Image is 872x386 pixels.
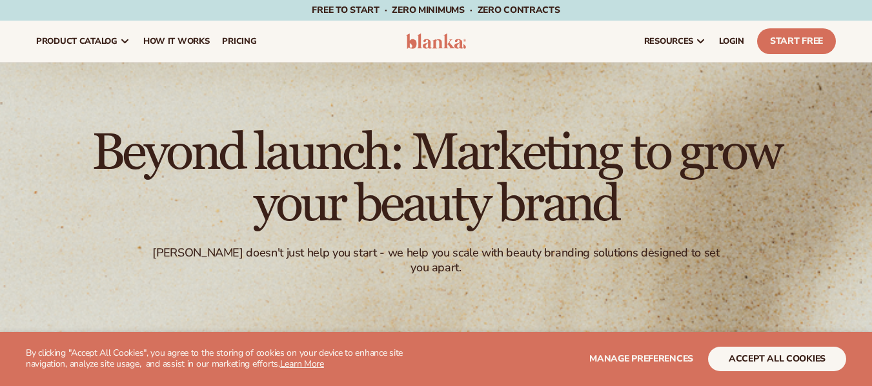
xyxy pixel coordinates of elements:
button: accept all cookies [708,347,846,371]
p: By clicking "Accept All Cookies", you agree to the storing of cookies on your device to enhance s... [26,348,431,370]
span: product catalog [36,36,117,46]
span: How It Works [143,36,210,46]
a: pricing [216,21,263,62]
a: Start Free [757,28,836,54]
a: resources [638,21,713,62]
span: resources [644,36,693,46]
a: How It Works [137,21,216,62]
a: Learn More [280,358,324,370]
img: logo [406,34,467,49]
span: LOGIN [719,36,744,46]
button: Manage preferences [589,347,693,371]
h1: Beyond launch: Marketing to grow your beauty brand [81,127,791,230]
a: LOGIN [713,21,751,62]
span: pricing [222,36,256,46]
a: product catalog [30,21,137,62]
span: Manage preferences [589,352,693,365]
span: Free to start · ZERO minimums · ZERO contracts [312,4,560,16]
div: [PERSON_NAME] doesn't just help you start - we help you scale with beauty branding solutions desi... [152,246,720,276]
